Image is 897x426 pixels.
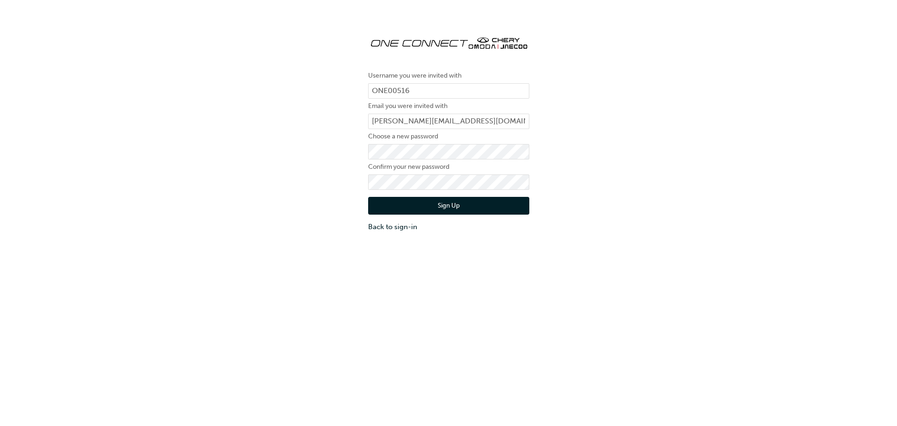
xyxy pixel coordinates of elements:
label: Choose a new password [368,131,529,142]
label: Username you were invited with [368,70,529,81]
label: Confirm your new password [368,161,529,173]
input: Username [368,83,529,99]
img: oneconnect [368,28,529,56]
label: Email you were invited with [368,101,529,112]
a: Back to sign-in [368,222,529,232]
button: Sign Up [368,197,529,215]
